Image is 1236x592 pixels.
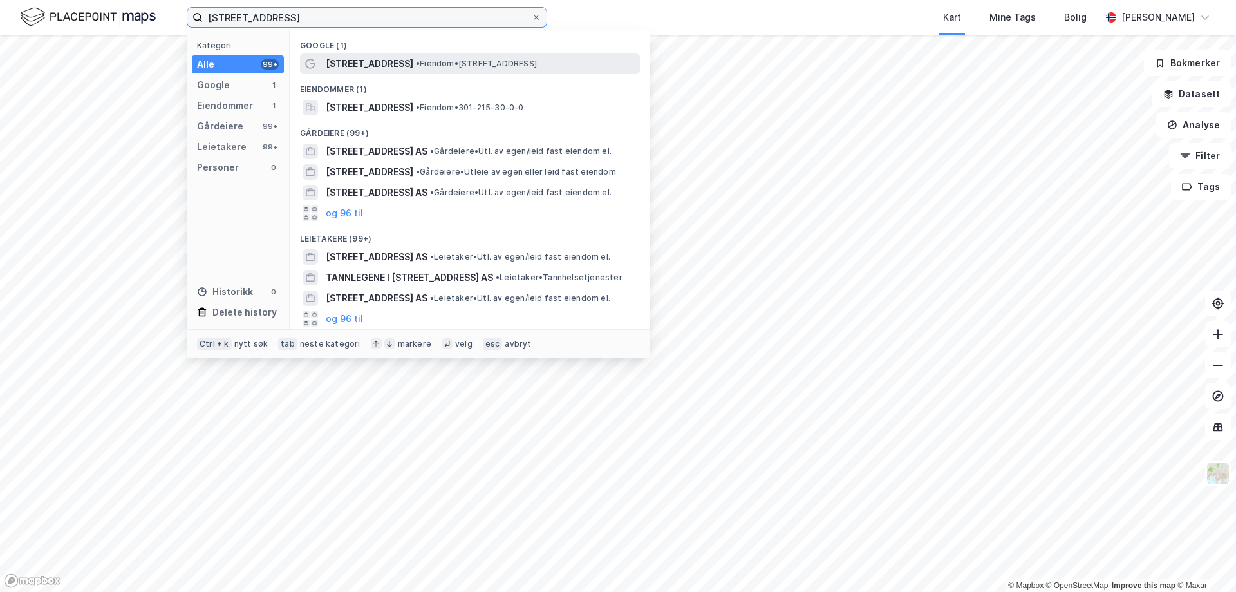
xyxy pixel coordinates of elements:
[197,160,239,175] div: Personer
[1169,143,1231,169] button: Filter
[416,59,537,69] span: Eiendom • [STREET_ADDRESS]
[505,339,531,349] div: avbryt
[943,10,961,25] div: Kart
[1172,530,1236,592] div: Kontrollprogram for chat
[416,167,420,177] span: •
[212,305,277,320] div: Delete history
[326,185,427,200] span: [STREET_ADDRESS] AS
[290,74,650,97] div: Eiendommer (1)
[496,272,500,282] span: •
[430,187,434,197] span: •
[430,146,434,156] span: •
[261,121,279,131] div: 99+
[197,77,230,93] div: Google
[278,338,297,350] div: tab
[203,8,531,27] input: Søk på adresse, matrikkel, gårdeiere, leietakere eller personer
[197,98,253,113] div: Eiendommer
[430,293,610,303] span: Leietaker • Utl. av egen/leid fast eiendom el.
[430,187,612,198] span: Gårdeiere • Utl. av egen/leid fast eiendom el.
[326,311,363,327] button: og 96 til
[1206,461,1230,486] img: Z
[326,291,427,306] span: [STREET_ADDRESS] AS
[430,252,434,262] span: •
[197,338,232,350] div: Ctrl + k
[430,252,610,262] span: Leietaker • Utl. av egen/leid fast eiendom el.
[1172,530,1236,592] iframe: Chat Widget
[197,41,284,50] div: Kategori
[300,339,360,349] div: neste kategori
[416,167,616,177] span: Gårdeiere • Utleie av egen eller leid fast eiendom
[261,142,279,152] div: 99+
[234,339,268,349] div: nytt søk
[1046,581,1109,590] a: OpenStreetMap
[197,284,253,300] div: Historikk
[290,118,650,141] div: Gårdeiere (99+)
[1144,50,1231,76] button: Bokmerker
[326,56,413,72] span: [STREET_ADDRESS]
[1112,581,1175,590] a: Improve this map
[1152,81,1231,107] button: Datasett
[326,205,363,221] button: og 96 til
[416,102,420,112] span: •
[326,100,413,115] span: [STREET_ADDRESS]
[455,339,473,349] div: velg
[197,119,243,134] div: Gårdeiere
[326,249,427,265] span: [STREET_ADDRESS] AS
[326,270,493,285] span: TANNLEGENE I [STREET_ADDRESS] AS
[1008,581,1044,590] a: Mapbox
[416,59,420,68] span: •
[1121,10,1195,25] div: [PERSON_NAME]
[197,139,247,155] div: Leietakere
[326,164,413,180] span: [STREET_ADDRESS]
[1171,174,1231,200] button: Tags
[1064,10,1087,25] div: Bolig
[197,57,214,72] div: Alle
[398,339,431,349] div: markere
[416,102,524,113] span: Eiendom • 301-215-30-0-0
[290,30,650,53] div: Google (1)
[261,59,279,70] div: 99+
[268,162,279,173] div: 0
[430,293,434,303] span: •
[1156,112,1231,138] button: Analyse
[21,6,156,28] img: logo.f888ab2527a4732fd821a326f86c7f29.svg
[989,10,1036,25] div: Mine Tags
[483,338,503,350] div: esc
[268,100,279,111] div: 1
[4,573,61,588] a: Mapbox homepage
[268,80,279,90] div: 1
[326,144,427,159] span: [STREET_ADDRESS] AS
[430,146,612,157] span: Gårdeiere • Utl. av egen/leid fast eiendom el.
[496,272,623,283] span: Leietaker • Tannhelsetjenester
[268,287,279,297] div: 0
[290,224,650,247] div: Leietakere (99+)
